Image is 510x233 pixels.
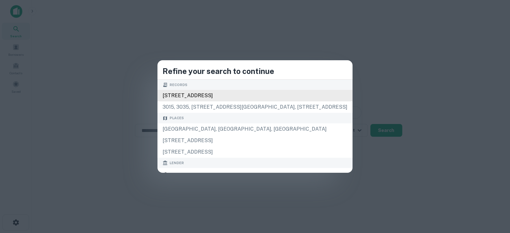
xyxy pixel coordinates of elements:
[163,65,347,77] h4: Refine your search to continue
[478,182,510,213] iframe: Chat Widget
[157,146,353,158] div: [STREET_ADDRESS]
[157,101,353,113] div: 3015, 3035, [STREET_ADDRESS][GEOGRAPHIC_DATA], [STREET_ADDRESS]
[170,160,184,166] span: Lender
[170,115,184,121] span: Places
[157,135,353,146] div: [STREET_ADDRESS]
[175,172,271,179] h6: See all lenders for " [STREET_ADDRESS] "
[170,82,187,88] span: Records
[157,123,353,135] div: [GEOGRAPHIC_DATA], [GEOGRAPHIC_DATA], [GEOGRAPHIC_DATA]
[157,90,353,101] div: [STREET_ADDRESS]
